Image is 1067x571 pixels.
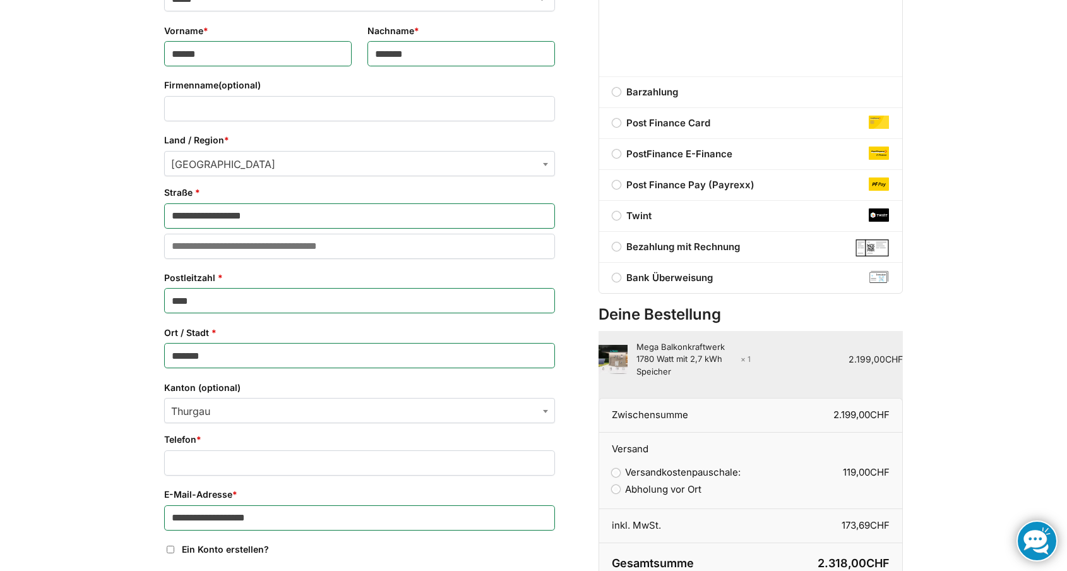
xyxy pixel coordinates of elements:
[599,147,902,162] label: PostFinance E-Finance
[164,381,555,395] label: Kanton
[599,398,751,433] th: Zwischensumme
[849,354,903,364] bdi: 2.199,00
[165,152,554,177] span: Schweiz
[164,78,555,92] label: Firmenname
[164,488,555,502] label: E-Mail-Adresse
[833,409,890,421] bdi: 2.199,00
[599,304,903,326] h3: Deine Bestellung
[164,133,555,147] label: Land / Region
[870,466,890,478] span: CHF
[599,509,751,543] th: inkl. MwSt.
[167,546,174,553] input: Ein Konto erstellen?
[599,345,628,374] img: Solaranlage mit 2,7 KW Batteriespeicher Genehmigungsfrei
[164,326,555,340] label: Ort / Stadt
[164,24,352,38] label: Vorname
[182,544,269,555] span: Ein Konto erstellen?
[218,80,261,90] span: (optional)
[636,341,751,378] div: Mega Balkonkraftwerk 1780 Watt mit 2,7 kWh Speicher
[869,147,889,160] img: post-finance-e-finance
[367,24,555,38] label: Nachname
[869,270,889,284] img: bank-transfer
[612,466,741,478] label: Versandkostenpauschale:
[869,116,889,129] img: post-finance-card
[843,466,890,478] bdi: 119,00
[599,239,902,255] label: Bezahlung mit Rechnung
[164,151,555,176] span: Land / Region
[164,186,555,200] label: Straße
[870,519,890,531] span: CHF
[165,399,554,424] span: Thurgau
[599,208,902,224] label: Twint
[741,354,751,365] strong: × 1
[612,483,701,495] label: Abholung vor Ort
[164,271,555,285] label: Postleitzahl
[885,354,903,364] span: CHF
[599,270,902,285] label: Bank Überweisung
[870,409,890,421] span: CHF
[869,177,889,191] img: post-finance-pay
[164,398,555,423] span: Kanton
[599,85,902,100] label: Barzahlung
[599,433,903,457] th: Versand
[866,556,890,570] span: CHF
[198,382,241,393] span: (optional)
[164,433,555,447] label: Telefon
[599,116,902,131] label: Post Finance Card
[818,556,890,570] bdi: 2.318,00
[599,177,902,193] label: Post Finance Pay (Payrexx)
[842,519,890,531] bdi: 173,69
[869,208,889,222] img: twint
[855,239,889,256] img: Bezahlung mit Rechnung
